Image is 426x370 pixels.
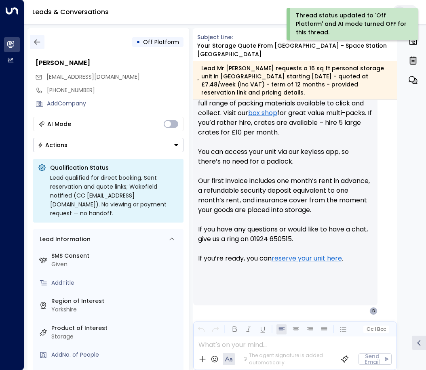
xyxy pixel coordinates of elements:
[51,297,180,305] label: Region of Interest
[51,332,180,341] div: Storage
[374,326,376,332] span: |
[51,252,180,260] label: SMS Consent
[197,42,397,59] div: Your storage quote from [GEOGRAPHIC_DATA] - Space Station [GEOGRAPHIC_DATA]
[46,73,140,81] span: [EMAIL_ADDRESS][DOMAIN_NAME]
[136,35,140,49] div: •
[32,7,109,17] a: Leads & Conversations
[47,120,71,128] div: AI Mode
[248,108,277,118] a: box shop
[367,326,386,332] span: Cc Bcc
[36,58,183,68] div: [PERSON_NAME]
[197,64,392,97] div: Lead Mr [PERSON_NAME] requests a 16 sq ft personal storage unit in [GEOGRAPHIC_DATA] starting [DA...
[33,138,183,152] div: Button group with a nested menu
[46,73,140,81] span: djw6458@gmail.com
[272,254,342,263] a: reserve your unit here
[210,324,220,334] button: Redo
[50,173,179,218] div: Lead qualified for direct booking. Sent reservation and quote links; Wakefield notified (CC [EMAI...
[51,305,180,314] div: Yorkshire
[50,164,179,172] p: Qualification Status
[363,326,389,333] button: Cc|Bcc
[47,99,183,108] div: AddCompany
[51,324,180,332] label: Product of Interest
[197,33,233,41] span: Subject Line:
[296,11,407,37] div: Thread status updated to 'Off Platform' and AI mode turned OFF for this thread.
[51,260,180,269] div: Given
[51,351,180,359] div: AddNo. of People
[143,38,179,46] span: Off Platform
[51,279,180,287] div: AddTitle
[37,235,91,244] div: Lead Information
[369,307,377,315] div: D
[38,141,67,149] div: Actions
[243,352,335,366] div: The agent signature is added automatically
[47,86,183,95] div: [PHONE_NUMBER]
[196,324,206,334] button: Undo
[33,138,183,152] button: Actions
